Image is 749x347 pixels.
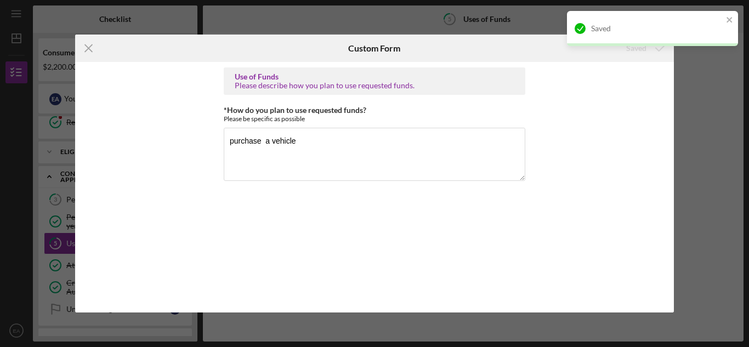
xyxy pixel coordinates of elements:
[224,115,525,123] div: Please be specific as possible
[348,43,400,53] h6: Custom Form
[235,72,514,81] div: Use of Funds
[591,24,723,33] div: Saved
[224,128,525,180] textarea: purchase a vehicle
[224,105,366,115] label: *How do you plan to use requested funds?
[235,81,514,90] div: Please describe how you plan to use requested funds.
[726,15,734,26] button: close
